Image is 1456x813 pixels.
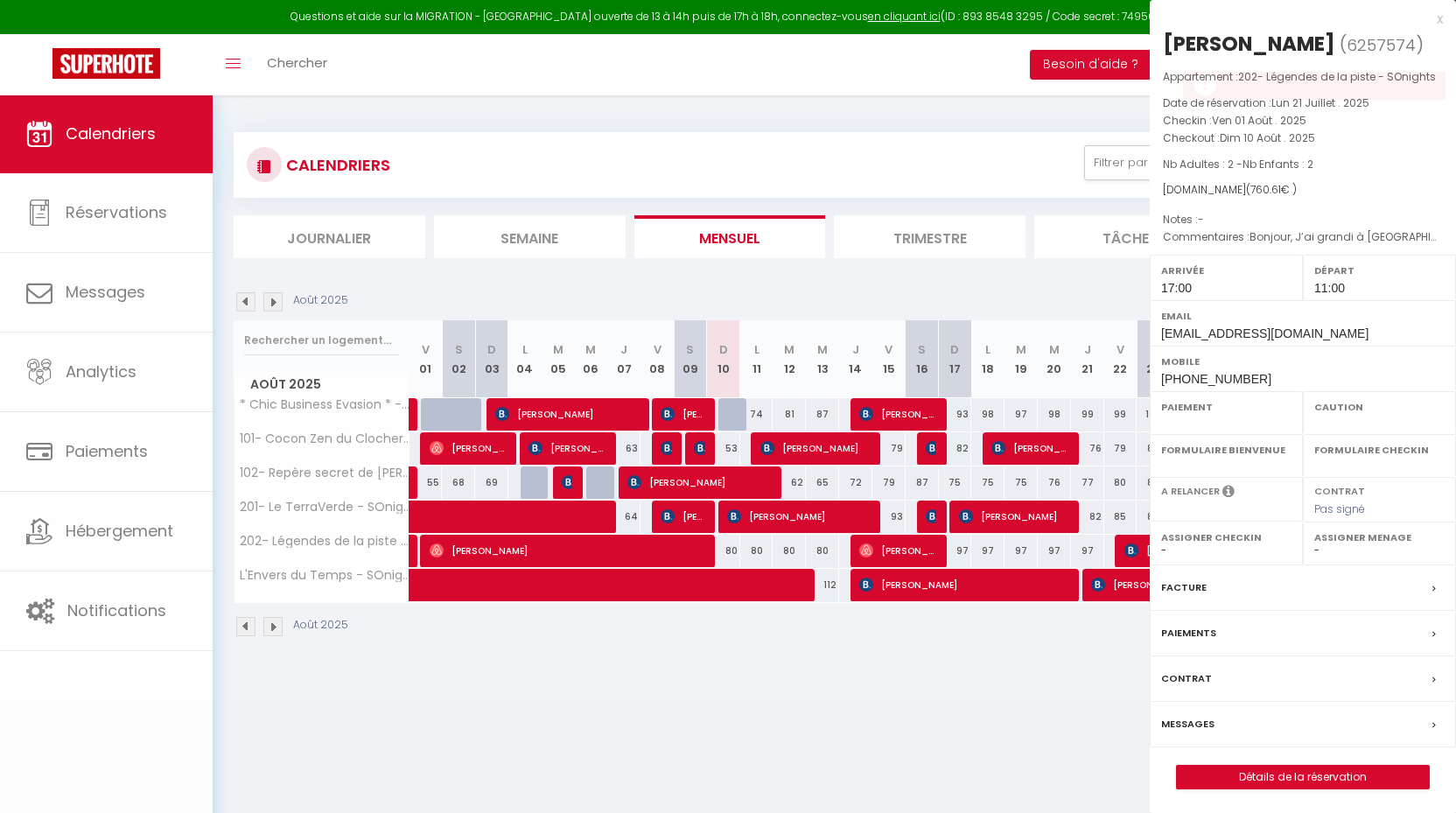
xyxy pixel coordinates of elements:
[1314,529,1445,546] label: Assigner Menage
[1212,113,1306,128] span: Ven 01 Août . 2025
[1163,112,1443,130] p: Checkin :
[1198,212,1204,227] span: -
[1314,281,1345,295] span: 11:00
[1163,130,1443,147] p: Checkout :
[1161,307,1445,325] label: Email
[1177,766,1429,788] a: Détails de la réservation
[1161,441,1291,459] label: Formulaire Bienvenue
[1161,669,1212,688] label: Contrat
[1163,228,1443,246] p: Commentaires :
[1222,484,1235,503] i: Sélectionner OUI si vous souhaiter envoyer les séquences de messages post-checkout
[1347,34,1416,56] span: 6257574
[1163,68,1443,86] p: Appartement :
[1176,765,1430,789] button: Détails de la réservation
[1314,501,1365,516] span: Pas signé
[1161,715,1214,733] label: Messages
[1161,624,1216,642] label: Paiements
[1161,529,1291,546] label: Assigner Checkin
[1161,484,1220,499] label: A relancer
[1163,95,1443,112] p: Date de réservation :
[1242,157,1313,172] span: Nb Enfants : 2
[1161,281,1192,295] span: 17:00
[1340,32,1424,57] span: ( )
[1161,578,1207,597] label: Facture
[1250,182,1281,197] span: 760.61
[1163,211,1443,228] p: Notes :
[1271,95,1369,110] span: Lun 21 Juillet . 2025
[1314,262,1445,279] label: Départ
[1161,326,1368,340] span: [EMAIL_ADDRESS][DOMAIN_NAME]
[1314,441,1445,459] label: Formulaire Checkin
[1161,262,1291,279] label: Arrivée
[1314,398,1445,416] label: Caution
[1220,130,1315,145] span: Dim 10 Août . 2025
[1163,30,1335,58] div: [PERSON_NAME]
[1161,353,1445,370] label: Mobile
[1238,69,1436,84] span: 202- Légendes de la piste - SOnights
[1161,398,1291,416] label: Paiement
[1163,182,1443,199] div: [DOMAIN_NAME]
[1246,182,1297,197] span: ( € )
[1163,157,1313,172] span: Nb Adultes : 2 -
[1150,9,1443,30] div: x
[1314,484,1365,495] label: Contrat
[14,7,66,60] button: Open LiveChat chat widget
[1161,372,1271,386] span: [PHONE_NUMBER]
